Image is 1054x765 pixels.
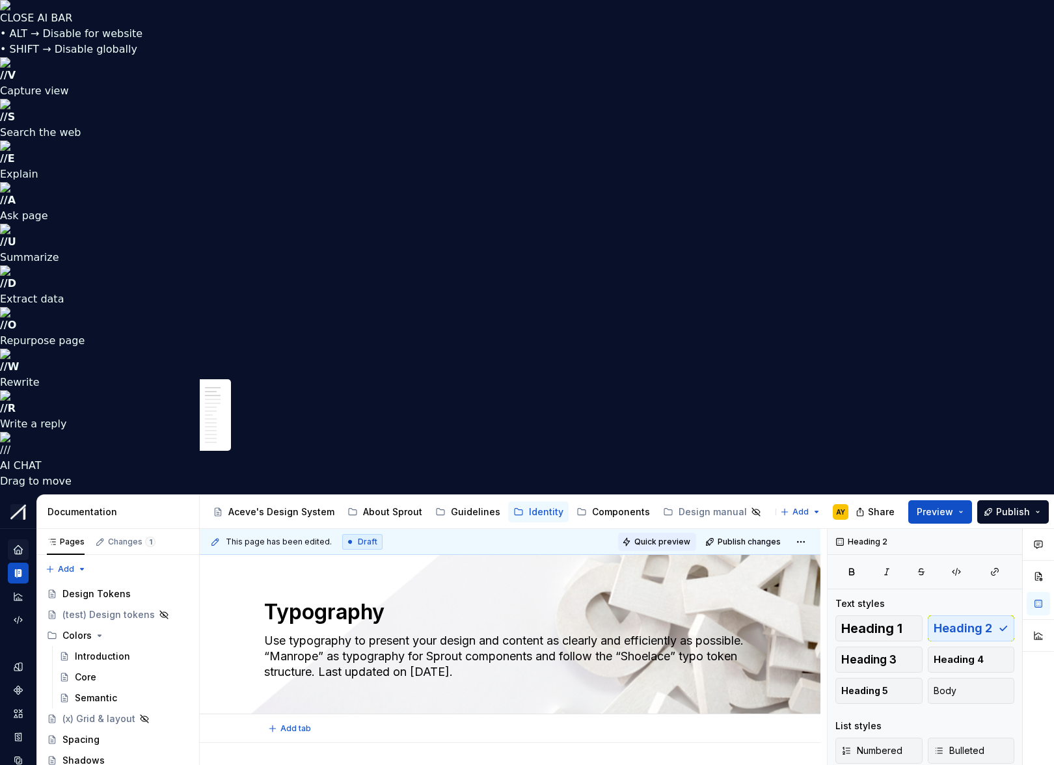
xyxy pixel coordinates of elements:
div: Design manual [679,505,747,518]
div: Guidelines [451,505,500,518]
a: Design tokens [8,656,29,677]
textarea: Typography [262,597,753,628]
div: Components [592,505,650,518]
a: Introduction [54,646,194,667]
span: Preview [917,505,953,518]
button: Heading 1 [835,615,923,641]
div: (x) Grid & layout [62,712,135,725]
a: Core [54,667,194,688]
textarea: Use typography to present your design and content as clearly and efficiently as possible. “Manrop... [262,630,753,682]
button: Publish changes [701,533,787,551]
span: Heading 1 [841,622,902,635]
span: Heading 5 [841,684,888,697]
button: Body [928,678,1015,704]
a: Design manual [658,502,766,522]
a: Spacing [42,729,194,750]
div: Text styles [835,597,885,610]
button: Heading 3 [835,647,923,673]
a: Components [8,680,29,701]
div: Documentation [47,505,194,518]
button: Share [849,500,903,524]
a: Components [571,502,655,522]
span: Add [58,564,74,574]
a: Analytics [8,586,29,607]
span: Bulleted [934,744,984,757]
div: List styles [835,719,882,732]
div: Page tree [208,499,774,525]
a: Storybook stories [8,727,29,747]
div: About Sprout [363,505,422,518]
button: Add [42,560,90,578]
button: Bulleted [928,738,1015,764]
img: b6c2a6ff-03c2-4811-897b-2ef07e5e0e51.png [10,504,26,520]
button: Add [776,503,825,521]
div: Aceve's Design System [228,505,334,518]
span: Quick preview [634,537,690,547]
span: Heading 3 [841,653,897,666]
span: Add [792,507,809,517]
div: Pages [47,537,85,547]
a: Assets [8,703,29,724]
button: Heading 5 [835,678,923,704]
div: Semantic [75,691,117,705]
span: Heading 4 [934,653,984,666]
span: Publish [996,505,1030,518]
a: Documentation [8,563,29,584]
button: Add tab [264,719,317,738]
div: AY [836,507,845,517]
button: Heading 4 [928,647,1015,673]
button: Preview [908,500,972,524]
button: Quick preview [618,533,696,551]
span: Numbered [841,744,902,757]
div: Core [75,671,96,684]
span: 1 [145,537,155,547]
a: Blog [769,502,830,522]
span: Share [868,505,895,518]
div: Spacing [62,733,100,746]
span: Add tab [280,723,311,734]
span: Draft [358,537,377,547]
a: Home [8,539,29,560]
span: This page has been edited. [226,537,332,547]
button: Publish [977,500,1049,524]
a: Identity [508,502,569,522]
a: About Sprout [342,502,427,522]
a: Guidelines [430,502,506,522]
a: Semantic [54,688,194,708]
button: Numbered [835,738,923,764]
div: Changes [108,537,155,547]
div: Colors [62,629,92,642]
a: (test) Design tokens [42,604,194,625]
span: Publish changes [718,537,781,547]
div: Colors [42,625,194,646]
a: Aceve's Design System [208,502,340,522]
a: Code automation [8,610,29,630]
a: (x) Grid & layout [42,708,194,729]
div: Introduction [75,650,130,663]
a: Design Tokens [42,584,194,604]
div: Identity [529,505,563,518]
div: (test) Design tokens [62,608,155,621]
div: Design Tokens [62,587,131,600]
span: Body [934,684,956,697]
